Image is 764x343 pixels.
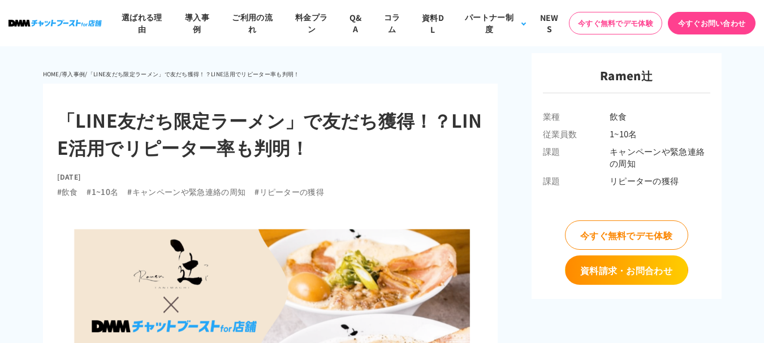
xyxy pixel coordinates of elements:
[57,172,81,181] time: [DATE]
[543,67,710,93] h3: Ramen辻
[543,110,610,122] span: 業種
[569,12,662,34] a: 今すぐ無料でデモ体験
[610,145,710,169] span: キャンペーンや緊急連絡の周知
[85,67,87,81] li: /
[62,70,85,78] a: 導入事例
[88,67,300,81] li: 「LINE友だち限定ラーメン」で友だち獲得！？LINE活用でリピーター率も判明！
[59,67,62,81] li: /
[127,186,245,198] li: #キャンペーンや緊急連絡の周知
[610,128,710,140] span: 1~10名
[610,110,710,122] span: 飲食
[565,220,688,250] a: 今すぐ無料でデモ体験
[668,12,756,34] a: 今すぐお問い合わせ
[57,186,78,198] li: #飲食
[543,145,610,169] span: 課題
[463,11,516,35] div: パートナー制度
[565,255,688,285] a: 資料請求・お問合わせ
[610,175,710,186] span: リピーターの獲得
[57,106,484,160] h1: 「LINE友だち限定ラーメン」で友だち獲得！？LINE活用でリピーター率も判明！
[87,186,118,198] li: #1~10名
[543,175,610,186] span: 課題
[543,128,610,140] span: 従業員数
[8,20,102,26] img: ロゴ
[254,186,324,198] li: #リピーターの獲得
[43,70,59,78] a: HOME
